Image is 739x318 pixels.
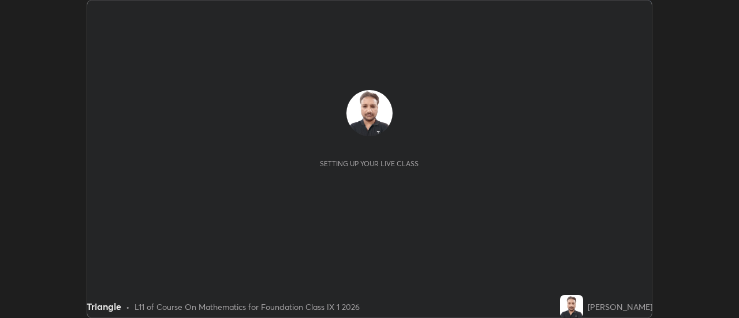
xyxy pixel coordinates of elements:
img: 1753b138b2544d6e9253107c40abd198.jpg [346,90,393,136]
div: • [126,301,130,313]
div: L11 of Course On Mathematics for Foundation Class IX 1 2026 [135,301,360,313]
img: 1753b138b2544d6e9253107c40abd198.jpg [560,295,583,318]
div: Setting up your live class [320,159,419,168]
div: Triangle [87,300,121,313]
div: [PERSON_NAME] [588,301,652,313]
